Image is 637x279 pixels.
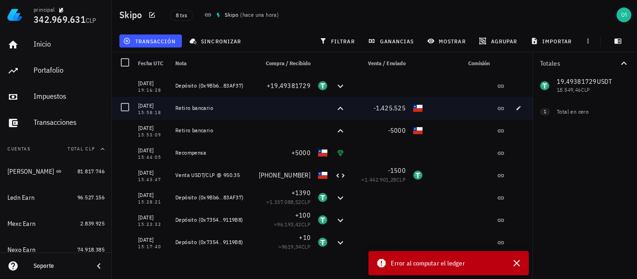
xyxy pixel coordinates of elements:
[4,160,108,183] a: [PERSON_NAME] 81.817.746
[4,112,108,134] a: Transacciones
[526,34,578,48] button: importar
[172,52,255,75] div: Nota
[34,92,104,101] div: Impuestos
[350,52,409,75] div: Venta / Enviado
[175,60,187,67] span: Nota
[318,193,327,202] div: USDT-icon
[316,34,360,48] button: filtrar
[301,198,311,205] span: CLP
[429,37,466,45] span: mostrar
[4,60,108,82] a: Portafolio
[544,108,546,116] span: 1
[533,52,637,75] button: Totales
[396,176,406,183] span: CLP
[364,34,420,48] button: ganancias
[175,104,251,112] div: Retiro bancario
[34,13,86,26] span: 342.969.631
[391,258,465,268] span: Error al computar el ledger
[175,238,251,246] div: Depósito (0x7354…9119B8)
[291,149,311,157] span: +5000
[267,82,311,90] span: +19,49381729
[242,11,277,18] span: hace una hora
[7,7,22,22] img: LedgiFi
[119,7,145,22] h1: Skipo
[388,166,406,175] span: -1500
[138,146,168,155] div: [DATE]
[191,37,241,45] span: sincronizar
[278,243,311,250] span: ≈
[413,126,422,135] div: CLP-icon
[374,104,406,112] span: -1.425.525
[138,133,168,137] div: 15:53:09
[475,34,523,48] button: agrupar
[138,88,168,93] div: 19:16:28
[138,222,168,227] div: 15:23:32
[266,60,311,67] span: Compra / Recibido
[299,233,311,242] span: +10
[77,246,104,253] span: 74.918.385
[318,215,327,225] div: USDT-icon
[34,66,104,75] div: Portafolio
[4,212,108,235] a: Mexc Earn 2.839.925
[301,221,311,228] span: CLP
[4,34,108,56] a: Inicio
[318,148,327,157] div: CLP-icon
[138,200,168,204] div: 15:28:21
[321,37,355,45] span: filtrar
[68,146,95,152] span: Total CLP
[125,37,176,45] span: transacción
[240,10,279,20] span: ( )
[7,220,35,228] div: Mexc Earn
[277,221,301,228] span: 96.193,42
[259,171,311,179] span: [PHONE_NUMBER]
[318,81,327,90] div: USDT-icon
[365,176,396,183] span: 1.442.901,28
[270,198,301,205] span: 1.337.088,52
[540,60,618,67] div: Totales
[4,186,108,209] a: Ledn Earn 96.527.156
[361,176,406,183] span: ≈
[138,168,168,177] div: [DATE]
[134,52,172,75] div: Fecha UTC
[34,118,104,127] div: Transacciones
[175,149,251,157] div: Recompensa
[557,108,611,116] div: Total en cero
[413,103,422,113] div: CLP-icon
[215,12,221,18] img: apple-touch-icon.png
[533,37,572,45] span: importar
[77,194,104,201] span: 96.527.156
[225,10,238,20] div: Skipo
[175,216,251,224] div: Depósito (0x7354…9119B8)
[295,211,311,219] span: +100
[138,79,168,88] div: [DATE]
[4,138,108,160] button: CuentasTotal CLP
[616,7,631,22] div: avatar
[301,243,311,250] span: CLP
[368,60,406,67] span: Venta / Enviado
[34,40,104,48] div: Inicio
[138,110,168,115] div: 15:58:18
[34,6,55,14] div: principal
[138,177,168,182] div: 15:43:47
[138,123,168,133] div: [DATE]
[4,86,108,108] a: Impuestos
[423,34,471,48] button: mostrar
[370,37,414,45] span: ganancias
[138,245,168,249] div: 15:17:40
[175,127,251,134] div: Retiro bancario
[388,126,406,135] span: -5000
[119,34,182,48] button: transacción
[282,243,301,250] span: 9619,34
[274,221,311,228] span: ≈
[175,82,251,89] div: Depósito (0x9Bb6…83AF37)
[34,262,86,270] div: Soporte
[138,155,168,160] div: 15:44:05
[175,194,251,201] div: Depósito (0x9Bb6…83AF37)
[481,37,517,45] span: agrupar
[86,16,97,25] span: CLP
[7,168,54,176] div: [PERSON_NAME]
[413,170,422,180] div: USDT-icon
[291,189,311,197] span: +1390
[468,60,490,67] span: Comisión
[176,10,187,20] span: 8 txs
